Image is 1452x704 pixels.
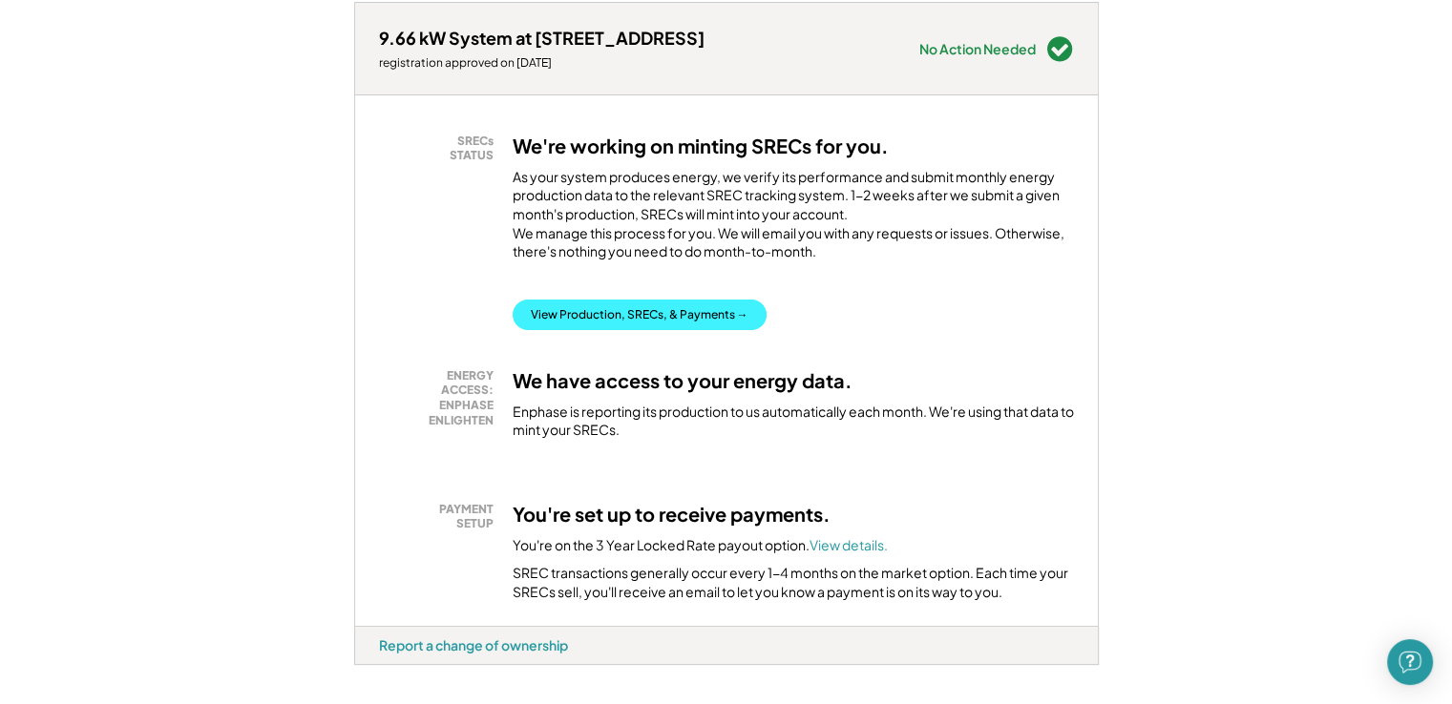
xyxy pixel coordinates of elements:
div: Report a change of ownership [379,636,568,653]
div: As your system produces energy, we verify its performance and submit monthly energy production da... [513,168,1074,271]
div: PAYMENT SETUP [389,502,494,531]
div: ENERGY ACCESS: ENPHASE ENLIGHTEN [389,368,494,427]
div: SRECs STATUS [389,134,494,163]
a: View details. [810,536,888,553]
div: Enphase is reporting its production to us automatically each month. We're using that data to mint... [513,403,1074,440]
div: registration approved on [DATE] [379,55,705,71]
h3: We're working on minting SRECs for you. [513,134,889,158]
button: View Production, SRECs, & Payments → [513,300,767,330]
div: md1psqmh - VA Distributed [354,665,425,673]
h3: We have access to your energy data. [513,368,852,393]
div: No Action Needed [919,42,1036,55]
div: You're on the 3 Year Locked Rate payout option. [513,536,888,555]
div: Open Intercom Messenger [1387,639,1433,685]
h3: You're set up to receive payments. [513,502,831,527]
div: SREC transactions generally occur every 1-4 months on the market option. Each time your SRECs sel... [513,564,1074,601]
div: 9.66 kW System at [STREET_ADDRESS] [379,27,705,49]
